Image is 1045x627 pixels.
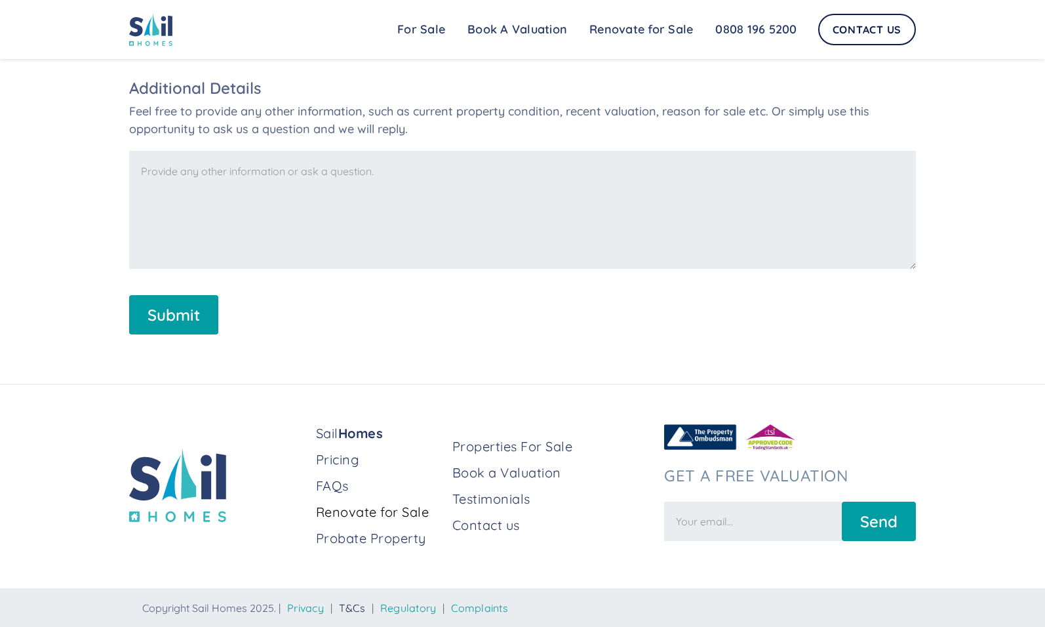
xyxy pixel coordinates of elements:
[664,502,842,541] input: Your email...
[842,502,916,541] input: Send
[452,490,654,508] a: Testimonials
[129,80,916,96] label: Additional Details
[380,601,437,615] a: Regulatory
[287,601,324,615] a: Privacy
[452,464,654,482] a: Book a Valuation
[129,448,226,522] img: sail home logo colored
[664,495,916,541] form: Newsletter Form
[451,601,508,615] a: Complaints
[129,102,916,138] label: Feel free to provide any other information, such as current property condition, recent valuation,...
[339,601,365,615] a: T&Cs
[316,529,442,548] a: Probate Property
[452,516,654,535] a: Contact us
[452,437,654,456] a: Properties For Sale
[456,16,578,43] a: Book A Valuation
[142,601,916,615] div: Copyright Sail Homes 2025. | | | |
[704,16,808,43] a: 0808 196 5200
[338,425,384,441] strong: Homes
[129,13,172,46] img: sail home logo colored
[316,451,442,469] a: Pricing
[664,466,916,485] h3: Get a free valuation
[578,16,704,43] a: Renovate for Sale
[818,14,917,45] a: Contact Us
[316,503,442,521] a: Renovate for Sale
[129,295,218,334] input: Submit
[386,16,456,43] a: For Sale
[316,424,442,443] a: SailHomes
[316,477,442,495] a: FAQs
